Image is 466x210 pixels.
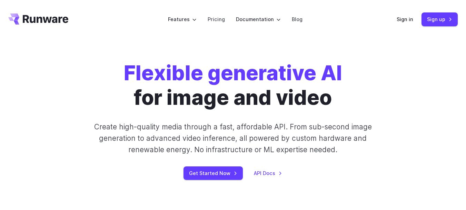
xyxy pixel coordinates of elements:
[236,15,281,23] label: Documentation
[397,15,413,23] a: Sign in
[208,15,225,23] a: Pricing
[168,15,197,23] label: Features
[89,121,377,156] p: Create high-quality media through a fast, affordable API. From sub-second image generation to adv...
[124,61,342,110] h1: for image and video
[8,13,68,25] a: Go to /
[184,166,243,180] a: Get Started Now
[422,12,458,26] a: Sign up
[124,61,342,85] strong: Flexible generative AI
[292,15,303,23] a: Blog
[254,169,282,177] a: API Docs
